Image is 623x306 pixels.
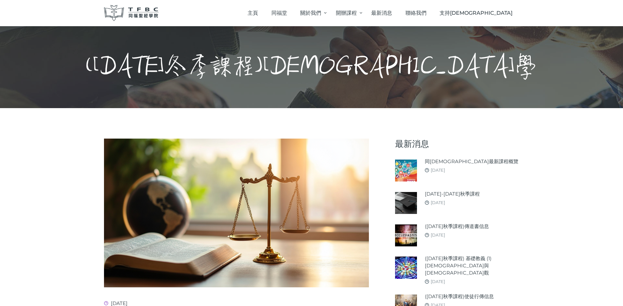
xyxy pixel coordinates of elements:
h5: 最新消息 [395,139,519,149]
h1: ([DATE]冬季課程)[DEMOGRAPHIC_DATA]學 [86,52,537,82]
a: 開辦課程 [329,3,364,23]
span: 主頁 [248,10,258,16]
a: [DATE]-[DATE]秋季課程 [425,190,480,198]
a: ([DATE]秋季課程)使徒行傳信息 [425,293,494,300]
a: 同福堂 [265,3,294,23]
img: (2025年秋季課程) 基礎教義 (1) 聖靈觀與教會觀 [395,257,417,278]
span: 聯絡我們 [406,10,426,16]
a: 關於我們 [294,3,329,23]
a: [DATE] [431,200,445,205]
a: [DATE] [431,279,445,284]
a: 最新消息 [365,3,399,23]
a: 聯絡我們 [399,3,433,23]
img: (2025年秋季課程)傳道書信息 [395,224,417,246]
a: ([DATE]秋季課程) 基礎教義 (1) [DEMOGRAPHIC_DATA]與[DEMOGRAPHIC_DATA]觀 [425,255,519,277]
span: 最新消息 [371,10,392,16]
a: [DATE] [431,167,445,173]
span: 開辦課程 [336,10,357,16]
img: 同福聖經學院 TFBC [104,5,159,21]
a: 主頁 [241,3,265,23]
span: 同福堂 [271,10,287,16]
span: 關於我們 [300,10,321,16]
a: 支持[DEMOGRAPHIC_DATA] [433,3,519,23]
a: 同[DEMOGRAPHIC_DATA]最新課程概覽 [425,158,518,165]
span: 支持[DEMOGRAPHIC_DATA] [440,10,512,16]
img: 2025-26年秋季課程 [395,192,417,214]
img: 同福聖經學院最新課程概覽 [395,160,417,182]
a: ([DATE]秋季課程)傳道書信息 [425,223,489,230]
a: [DATE] [431,232,445,238]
